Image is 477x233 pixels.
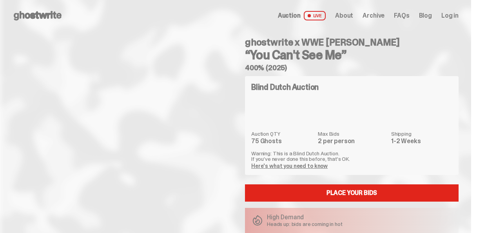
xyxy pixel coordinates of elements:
a: Archive [363,13,385,19]
p: High Demand [267,214,343,220]
p: Warning: This is a Blind Dutch Auction. If you’ve never done this before, that’s OK. [251,151,452,162]
dt: Shipping [391,131,452,137]
h5: 400% (2025) [245,64,459,71]
dd: 2 per person [318,138,386,144]
h4: Blind Dutch Auction [251,83,319,91]
a: Log in [441,13,459,19]
span: LIVE [304,11,326,20]
a: Blog [419,13,432,19]
dd: 1-2 Weeks [391,138,452,144]
dt: Auction QTY [251,131,313,137]
p: Heads up: bids are coming in hot [267,221,343,227]
h3: “You Can't See Me” [245,49,459,61]
a: Place your Bids [245,184,459,202]
dd: 75 Ghosts [251,138,313,144]
a: FAQs [394,13,409,19]
a: Here's what you need to know [251,162,328,169]
span: Auction [278,13,301,19]
dt: Max Bids [318,131,386,137]
a: About [335,13,353,19]
a: Auction LIVE [278,11,326,20]
h4: ghostwrite x WWE [PERSON_NAME] [245,38,459,47]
